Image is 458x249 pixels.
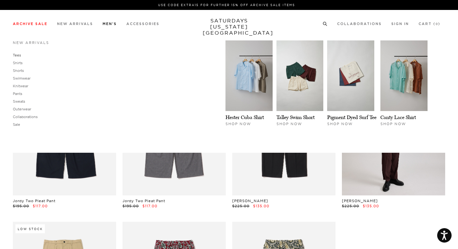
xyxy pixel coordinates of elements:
[123,204,139,208] span: $195.00
[126,22,159,26] a: Accessories
[13,40,49,45] a: New Arrivals
[13,199,55,203] a: Jordy Two Pleat Pant
[15,3,438,7] p: Use Code EXTRA15 for Further 15% Off Archive Sale Items
[13,99,25,104] a: Sweats
[13,122,20,127] a: Sale
[363,204,379,208] span: $135.00
[33,204,48,208] span: $117.00
[13,204,29,208] span: $195.00
[13,68,24,73] a: Shorts
[57,22,93,26] a: New Arrivals
[142,204,157,208] span: $117.00
[13,61,22,65] a: Shirts
[342,204,359,208] span: $225.00
[15,224,45,233] div: Low Stock
[253,204,269,208] span: $135.00
[391,22,409,26] a: Sign In
[203,18,256,36] a: SATURDAYS[US_STATE][GEOGRAPHIC_DATA]
[13,53,21,57] a: Tees
[419,22,440,26] a: Cart (0)
[380,114,416,120] a: Canty Lace Shirt
[13,76,30,81] a: Swimwear
[123,199,165,203] a: Jordy Two Pleat Pant
[13,84,28,88] a: Knitwear
[436,23,438,26] small: 0
[13,115,38,119] a: Collaborations
[225,114,264,120] a: Hester Cuba Shirt
[13,107,31,111] a: Outerwear
[13,91,22,96] a: Pants
[337,22,382,26] a: Collaborations
[232,204,250,208] span: $225.00
[232,199,268,203] a: [PERSON_NAME]
[276,114,315,120] a: Talley Swim Short
[327,114,377,120] a: Pigment Dyed Surf Tee
[342,199,378,203] a: [PERSON_NAME]
[103,22,117,26] a: Men's
[13,22,47,26] a: Archive Sale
